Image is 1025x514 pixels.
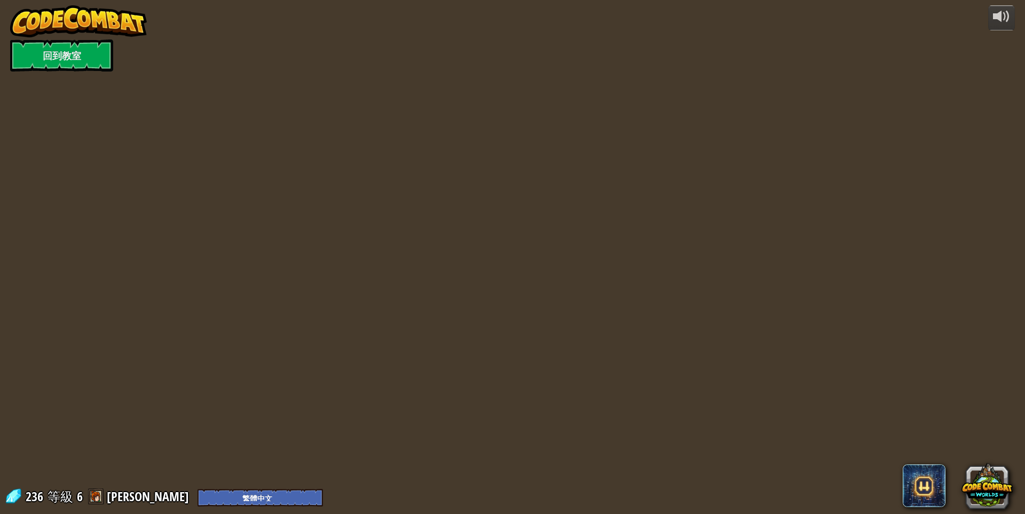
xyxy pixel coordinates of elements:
button: 調整音量 [988,5,1015,30]
a: [PERSON_NAME] [107,488,192,505]
img: CodeCombat - Learn how to code by playing a game [10,5,147,37]
span: 等級 [48,488,73,505]
a: 回到教室 [10,39,113,72]
span: 6 [77,488,83,505]
span: 236 [26,488,46,505]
